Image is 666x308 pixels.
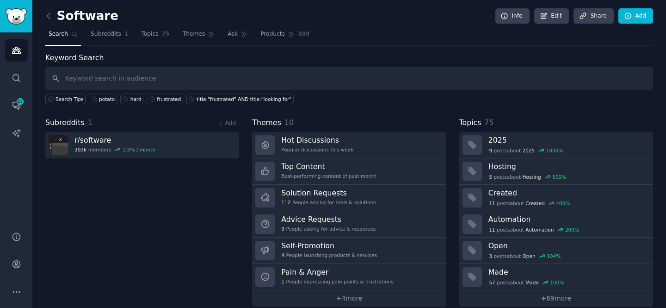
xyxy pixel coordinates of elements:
span: 303k [74,146,86,153]
div: members [74,146,155,153]
span: 112 [281,199,290,206]
a: +69more [459,290,653,307]
a: Hot DiscussionsPopular discussions this week [252,132,446,158]
a: Made57postsaboutMade100% [459,264,653,290]
a: Themes [179,27,218,46]
div: People expressing pain points & frustrations [281,278,393,285]
span: 11 [489,200,495,207]
a: Search [45,27,81,46]
div: post s about [488,199,571,207]
h3: Open [488,241,647,251]
a: Hosting5postsaboutHosting500% [459,158,653,185]
div: 500 % [552,174,566,180]
span: Topics [141,30,158,38]
a: 27 [5,94,28,117]
span: Subreddits [91,30,121,38]
div: 200 % [565,226,579,233]
a: Subreddits1 [87,27,131,46]
a: Open3postsaboutOpen104% [459,238,653,264]
span: 10 [284,118,294,127]
a: Automation11postsaboutAutomation200% [459,211,653,238]
div: post s about [488,146,564,155]
a: Topics75 [138,27,173,46]
div: hard [130,96,142,102]
span: 1 [88,118,92,127]
div: potato [99,96,115,102]
div: People asking for advice & resources [281,226,376,232]
span: 75 [162,30,170,38]
span: 27 [16,98,25,105]
h3: Pain & Anger [281,267,393,277]
a: potato [89,94,117,104]
span: 9 [489,147,492,154]
a: Products388 [257,27,313,46]
span: Search Tips [55,96,84,102]
span: Topics [459,117,481,129]
a: + Add [218,120,236,126]
div: Best-performing content of past month [281,173,376,179]
h3: Hot Discussions [281,135,353,145]
h3: Advice Requests [281,214,376,224]
img: GummySearch logo [6,8,27,25]
span: Made [525,279,539,286]
span: 11 [489,226,495,233]
label: Keyword Search [45,53,104,62]
a: Advice Requests9People asking for advice & resources [252,211,446,238]
img: software [49,135,68,155]
a: Share [573,8,613,24]
h3: 2025 [488,135,647,145]
a: r/software303kmembers1.9% / month [45,132,239,158]
span: Ask [228,30,238,38]
span: 5 [489,174,492,180]
span: 75 [484,118,493,127]
span: Automation [525,226,554,233]
span: 4 [281,252,284,258]
span: Created [525,200,545,207]
div: 100 % [550,279,564,286]
a: +4more [252,290,446,307]
a: 20259postsabout20251000% [459,132,653,158]
h3: Self-Promotion [281,241,377,251]
div: People launching products & services [281,252,377,258]
div: 400 % [556,200,570,207]
a: Top ContentBest-performing content of past month [252,158,446,185]
span: Search [49,30,68,38]
span: 388 [298,30,310,38]
a: title:"frustrated" AND title:"looking for" [186,94,294,104]
h3: Automation [488,214,647,224]
button: Search Tips [45,94,86,104]
h3: Solution Requests [281,188,376,198]
div: 104 % [547,253,561,259]
a: Edit [534,8,569,24]
a: hard [120,94,143,104]
span: Products [260,30,285,38]
a: frustrated [147,94,183,104]
a: Info [495,8,530,24]
h3: r/ software [74,135,155,145]
a: Solution Requests112People asking for tools & solutions [252,185,446,211]
div: Popular discussions this week [281,146,353,153]
a: Self-Promotion4People launching products & services [252,238,446,264]
span: 1 [281,278,284,285]
div: title:"frustrated" AND title:"looking for" [197,96,291,102]
span: Themes [252,117,281,129]
div: post s about [488,252,561,260]
div: post s about [488,226,580,234]
a: Pain & Anger1People expressing pain points & frustrations [252,264,446,290]
span: Hosting [523,174,541,180]
h3: Hosting [488,162,647,171]
div: 1.9 % / month [123,146,155,153]
h2: Software [45,9,118,24]
div: post s about [488,173,567,181]
a: Ask [224,27,251,46]
span: 3 [489,253,492,259]
h3: Top Content [281,162,376,171]
h3: Created [488,188,647,198]
div: 1000 % [546,147,563,154]
a: Add [618,8,653,24]
div: frustrated [157,96,181,102]
h3: Made [488,267,647,277]
span: 2025 [523,147,535,154]
span: Subreddits [45,117,85,129]
a: Created11postsaboutCreated400% [459,185,653,211]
